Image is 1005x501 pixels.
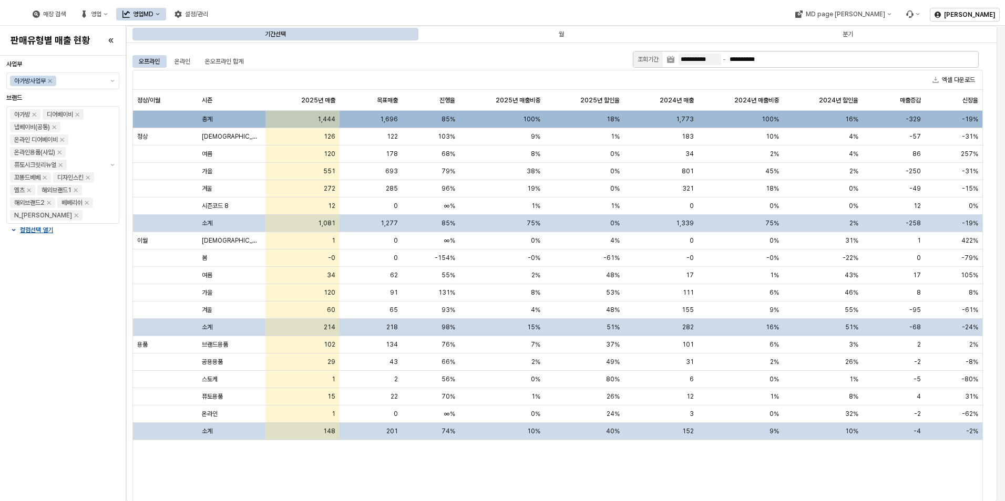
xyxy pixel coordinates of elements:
button: 컬럼선택 열기 [11,226,115,234]
span: 0% [531,236,540,245]
span: 6% [770,288,779,297]
span: -0 [686,254,694,262]
span: -154% [435,254,455,262]
div: 아가방사업부 [14,76,46,86]
span: [DEMOGRAPHIC_DATA] [202,236,261,245]
span: 8% [531,150,540,158]
div: 설정/관리 [185,11,208,18]
span: -0% [766,254,779,262]
div: 아가방 [14,109,30,120]
span: 75% [527,219,540,227]
span: -80% [961,375,978,383]
span: 38% [527,167,540,175]
span: 51% [607,323,620,331]
span: -31% [962,132,978,141]
div: Remove 엘츠 [27,188,31,192]
span: 1% [770,392,779,401]
span: 148 [323,427,335,435]
span: 0% [770,202,779,210]
div: 월 [419,28,703,40]
span: 1,081 [318,219,335,227]
span: 2024년 할인율 [819,96,858,105]
span: 겨울 [202,184,212,193]
div: 온라인 [168,55,197,68]
span: 31% [845,236,858,245]
span: 76% [442,340,455,349]
span: 4% [531,306,540,314]
div: 해외브랜드2 [14,197,45,208]
span: 111 [683,288,694,297]
span: 7% [531,340,540,349]
span: 120 [324,288,335,297]
span: 0 [690,236,694,245]
span: 9% [770,306,779,314]
span: 120 [324,150,335,158]
span: 0 [394,254,398,262]
div: 기간선택 [134,28,417,40]
span: 32% [845,410,858,418]
span: 2 [917,340,921,349]
span: 214 [324,323,335,331]
span: 9% [770,427,779,435]
span: -2 [914,358,921,366]
button: 영업MD [116,8,166,20]
div: Remove 온라인 디어베이비 [60,138,64,142]
span: 693 [385,167,398,175]
span: 1,696 [380,115,398,123]
div: 분기 [843,28,853,40]
span: 4 [917,392,921,401]
span: -49 [909,184,921,193]
div: Remove 아가방 [32,112,36,117]
span: 0 [394,236,398,245]
span: 1% [611,132,620,141]
div: 영업MD [133,11,153,18]
span: 60 [327,306,335,314]
span: 272 [324,184,335,193]
span: 시즌코드 8 [202,202,229,210]
span: 0% [610,167,620,175]
span: 66% [442,358,455,366]
span: 74% [442,427,455,435]
div: 월 [559,28,564,40]
div: 조회기간 [638,54,659,65]
span: 여름 [202,150,212,158]
span: 218 [386,323,398,331]
span: 16% [845,115,858,123]
div: 온라인용품(사입) [14,147,55,158]
span: 2024년 매출비중 [734,96,779,105]
span: 4% [849,150,858,158]
span: 103% [438,132,455,141]
span: 4% [610,236,620,245]
span: 37% [606,340,620,349]
span: 19% [527,184,540,193]
span: -57 [909,132,921,141]
span: 온라인 [202,410,218,418]
span: 1 [332,236,335,245]
span: 신장율 [962,96,978,105]
span: 10% [766,132,779,141]
div: 온라인 [175,55,190,68]
span: 1,773 [676,115,694,123]
span: 0% [531,375,540,383]
span: 86 [912,150,921,158]
span: 55% [845,306,858,314]
span: 34 [327,271,335,279]
span: -2 [914,410,921,418]
span: 정상 [137,132,148,141]
span: 18% [607,115,620,123]
span: 0% [610,219,620,227]
span: 178 [386,150,398,158]
span: 85% [442,219,455,227]
span: 소계 [202,427,212,435]
span: 48% [606,306,620,314]
span: 155 [682,306,694,314]
span: 스토케 [202,375,218,383]
button: 영업 [74,8,114,20]
span: 100% [762,115,779,123]
span: 1% [611,202,620,210]
span: 시즌 [202,96,212,105]
span: 1,444 [317,115,335,123]
span: -0 [328,254,335,262]
div: MD page 이동 [788,8,897,20]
